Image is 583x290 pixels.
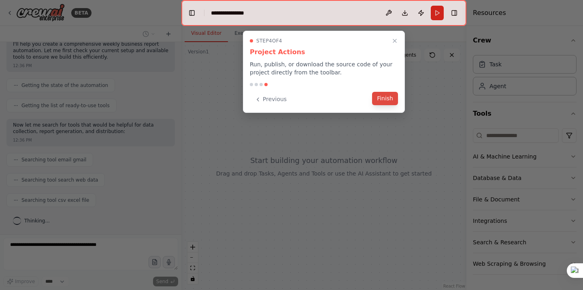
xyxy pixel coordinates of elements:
[390,36,400,46] button: Close walkthrough
[256,38,282,44] span: Step 4 of 4
[250,93,291,106] button: Previous
[186,7,198,19] button: Hide left sidebar
[372,92,398,105] button: Finish
[250,60,398,76] p: Run, publish, or download the source code of your project directly from the toolbar.
[250,47,398,57] h3: Project Actions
